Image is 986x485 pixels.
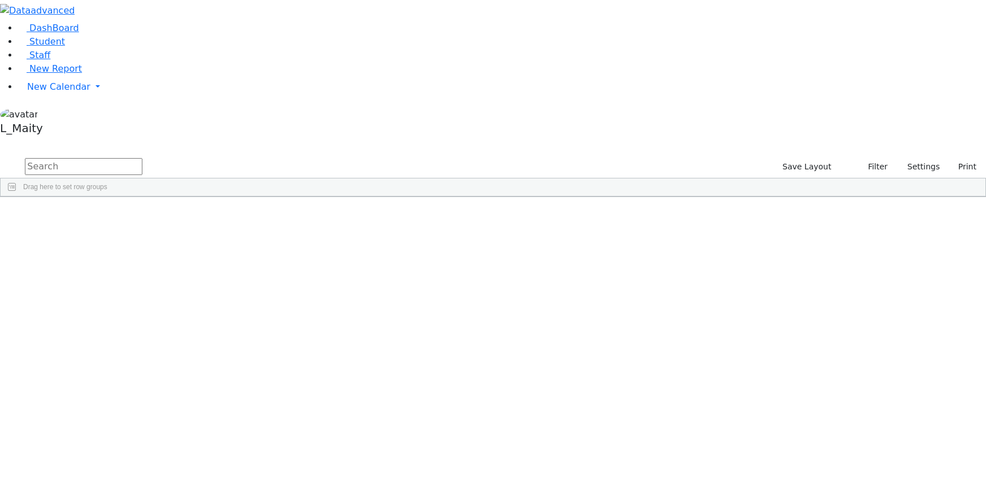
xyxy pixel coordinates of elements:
button: Settings [893,158,945,176]
span: New Calendar [27,81,90,92]
span: New Report [29,63,82,74]
span: Student [29,36,65,47]
button: Print [945,158,981,176]
a: New Calendar [18,76,986,98]
button: Save Layout [777,158,836,176]
span: Staff [29,50,50,60]
a: DashBoard [18,23,79,33]
button: Filter [853,158,893,176]
a: Student [18,36,65,47]
input: Search [25,158,142,175]
span: DashBoard [29,23,79,33]
span: Drag here to set row groups [23,183,107,191]
a: New Report [18,63,82,74]
a: Staff [18,50,50,60]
